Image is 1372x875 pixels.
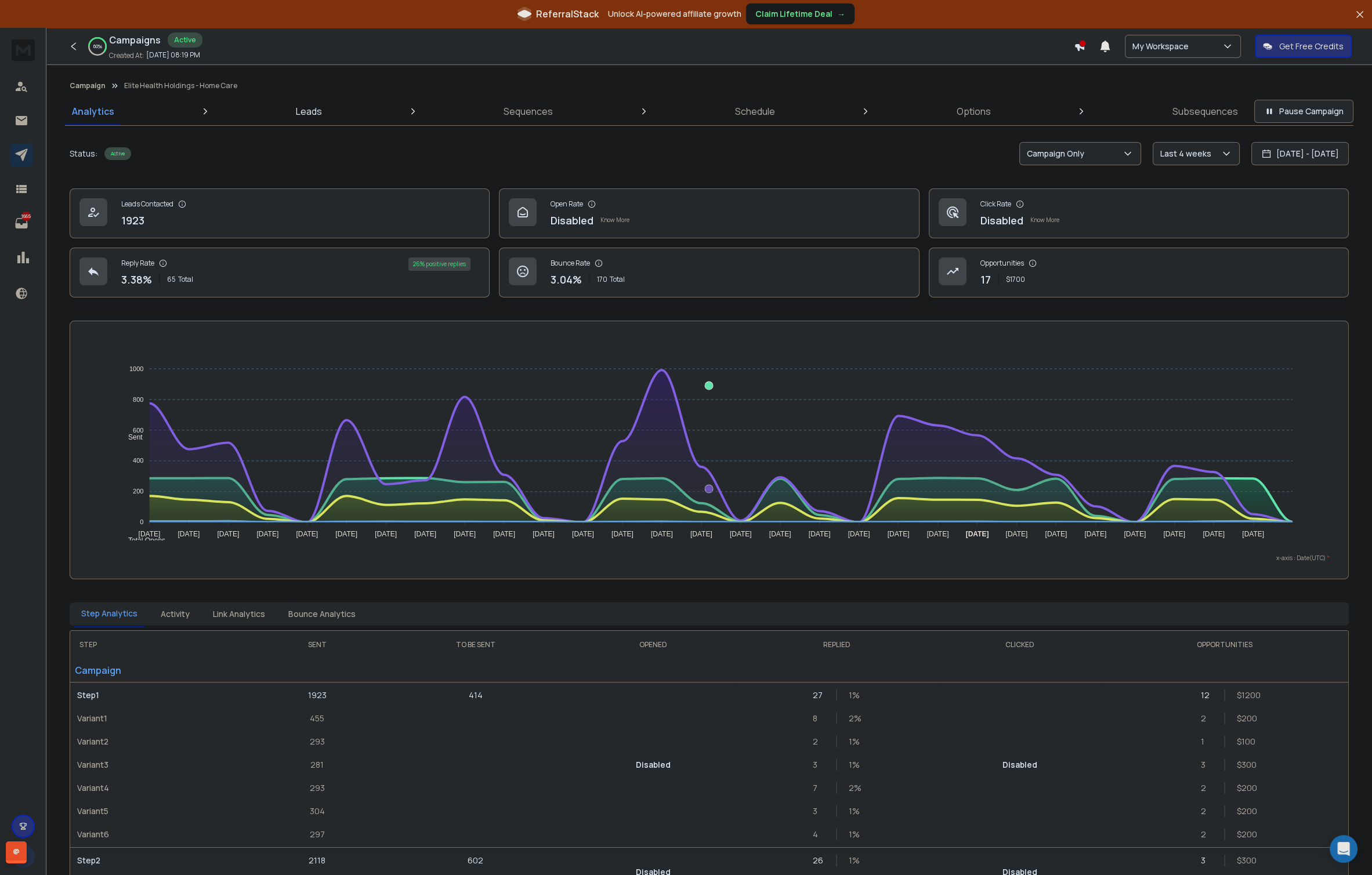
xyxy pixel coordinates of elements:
[746,3,855,24] button: Claim Lifetime Deal→
[1237,713,1248,724] p: $ 200
[848,530,870,538] tspan: [DATE]
[813,805,824,817] p: 3
[1203,530,1225,538] tspan: [DATE]
[551,212,593,228] p: Disabled
[497,97,560,125] a: Sequences
[74,601,144,627] button: Step Analytics
[93,43,102,50] p: 60 %
[1002,759,1037,771] p: Disabled
[950,97,998,125] a: Options
[129,365,143,372] tspan: 1000
[849,805,860,817] p: 1 %
[379,631,572,659] th: TO BE SENT
[178,530,200,538] tspan: [DATE]
[849,829,860,840] p: 1 %
[1201,782,1212,794] p: 2
[837,8,845,20] span: →
[813,713,824,724] p: 8
[89,554,1330,562] p: x-axis : Date(UTC)
[133,426,144,433] tspan: 600
[1132,41,1193,52] p: My Workspace
[289,97,329,125] a: Leads
[573,530,595,538] tspan: [DATE]
[77,805,248,817] p: Variant 5
[65,97,121,125] a: Analytics
[1251,142,1349,165] button: [DATE] - [DATE]
[6,841,27,863] div: @
[133,457,144,464] tspan: 400
[1164,530,1186,538] tspan: [DATE]
[70,148,97,159] p: Status:
[281,601,363,627] button: Bounce Analytics
[690,530,712,538] tspan: [DATE]
[734,631,939,659] th: REPLIED
[121,259,154,268] p: Reply Rate
[1243,530,1265,538] tspan: [DATE]
[966,530,989,538] tspan: [DATE]
[929,188,1349,238] a: Click RateDisabledKnow More
[551,259,590,268] p: Bounce Rate
[551,271,582,288] p: 3.04 %
[849,759,860,771] p: 1 %
[651,530,673,538] tspan: [DATE]
[1165,97,1245,125] a: Subsequences
[888,530,910,538] tspan: [DATE]
[120,536,165,544] span: Total Opens
[1237,736,1248,747] p: $ 100
[104,147,131,160] div: Active
[1254,100,1353,123] button: Pause Campaign
[536,7,599,21] span: ReferralStack
[494,530,516,538] tspan: [DATE]
[1201,759,1212,771] p: 3
[1030,216,1059,225] p: Know More
[468,855,483,866] p: 602
[980,212,1023,228] p: Disabled
[255,631,379,659] th: SENT
[124,81,237,90] p: Elite Health Holdings - Home Care
[121,212,144,228] p: 1923
[133,488,144,495] tspan: 200
[611,530,633,538] tspan: [DATE]
[336,530,358,538] tspan: [DATE]
[1201,713,1212,724] p: 2
[109,51,144,60] p: Created At:
[1006,530,1028,538] tspan: [DATE]
[257,530,279,538] tspan: [DATE]
[70,248,490,297] a: Reply Rate3.38%65Total26% positive replies
[597,275,607,284] span: 170
[1330,835,1357,863] div: Open Intercom Messenger
[980,199,1011,209] p: Click Rate
[600,216,629,225] p: Know More
[168,32,202,48] div: Active
[1160,148,1216,159] p: Last 4 weeks
[72,104,114,118] p: Analytics
[1201,689,1212,701] p: 12
[154,601,197,627] button: Activity
[849,689,860,701] p: 1 %
[121,199,173,209] p: Leads Contacted
[309,855,325,866] p: 2118
[310,713,324,724] p: 455
[308,689,327,701] p: 1923
[1201,829,1212,840] p: 2
[504,104,553,118] p: Sequences
[1237,805,1248,817] p: $ 200
[140,518,144,525] tspan: 0
[927,530,949,538] tspan: [DATE]
[572,631,734,659] th: OPENED
[77,829,248,840] p: Variant 6
[375,530,397,538] tspan: [DATE]
[1201,805,1212,817] p: 2
[1085,530,1107,538] tspan: [DATE]
[21,212,31,221] p: 1665
[121,271,152,288] p: 3.38 %
[849,736,860,747] p: 1 %
[813,759,824,771] p: 3
[70,81,106,90] button: Campaign
[1172,104,1238,118] p: Subsequences
[77,759,248,771] p: Variant 3
[146,50,200,60] p: [DATE] 08:19 PM
[133,396,144,403] tspan: 800
[10,212,33,235] a: 1665
[980,259,1024,268] p: Opportunities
